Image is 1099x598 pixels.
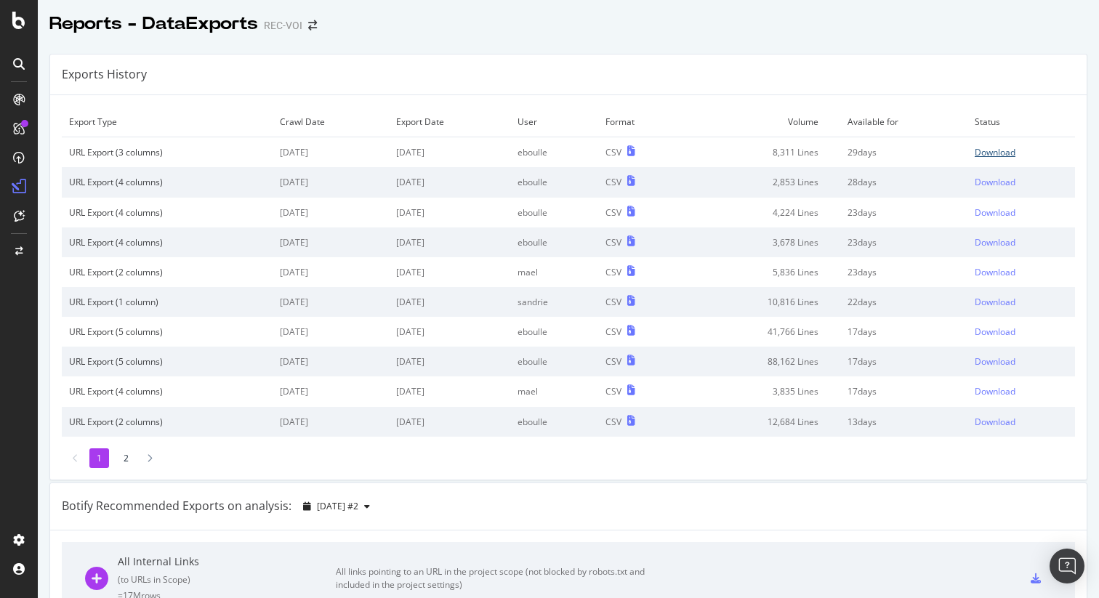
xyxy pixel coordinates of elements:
[685,137,840,168] td: 8,311 Lines
[685,376,840,406] td: 3,835 Lines
[69,176,265,188] div: URL Export (4 columns)
[510,198,598,227] td: eboulle
[510,137,598,168] td: eboulle
[605,296,621,308] div: CSV
[297,495,376,518] button: [DATE] #2
[389,407,510,437] td: [DATE]
[118,554,336,569] div: All Internal Links
[967,107,1075,137] td: Status
[975,385,1015,397] div: Download
[975,296,1068,308] a: Download
[840,347,967,376] td: 17 days
[840,407,967,437] td: 13 days
[975,355,1068,368] a: Download
[975,326,1068,338] a: Download
[605,236,621,249] div: CSV
[389,198,510,227] td: [DATE]
[685,317,840,347] td: 41,766 Lines
[273,376,389,406] td: [DATE]
[62,107,273,137] td: Export Type
[975,176,1015,188] div: Download
[510,257,598,287] td: mael
[1031,573,1041,583] div: csv-export
[975,416,1015,428] div: Download
[69,326,265,338] div: URL Export (5 columns)
[69,296,265,308] div: URL Export (1 column)
[975,326,1015,338] div: Download
[510,317,598,347] td: eboulle
[69,206,265,219] div: URL Export (4 columns)
[840,287,967,317] td: 22 days
[389,347,510,376] td: [DATE]
[389,227,510,257] td: [DATE]
[975,385,1068,397] a: Download
[605,385,621,397] div: CSV
[510,227,598,257] td: eboulle
[840,317,967,347] td: 17 days
[273,198,389,227] td: [DATE]
[605,416,621,428] div: CSV
[605,206,621,219] div: CSV
[49,12,258,36] div: Reports - DataExports
[273,347,389,376] td: [DATE]
[273,317,389,347] td: [DATE]
[69,266,265,278] div: URL Export (2 columns)
[605,146,621,158] div: CSV
[598,107,685,137] td: Format
[62,66,147,83] div: Exports History
[389,167,510,197] td: [DATE]
[840,376,967,406] td: 17 days
[308,20,317,31] div: arrow-right-arrow-left
[89,448,109,468] li: 1
[975,176,1068,188] a: Download
[389,317,510,347] td: [DATE]
[389,257,510,287] td: [DATE]
[685,347,840,376] td: 88,162 Lines
[118,573,336,586] div: ( to URLs in Scope )
[62,498,291,514] div: Botify Recommended Exports on analysis:
[273,407,389,437] td: [DATE]
[975,416,1068,428] a: Download
[605,326,621,338] div: CSV
[605,266,621,278] div: CSV
[273,107,389,137] td: Crawl Date
[69,236,265,249] div: URL Export (4 columns)
[605,355,621,368] div: CSV
[975,266,1015,278] div: Download
[510,347,598,376] td: eboulle
[975,206,1068,219] a: Download
[840,257,967,287] td: 23 days
[840,167,967,197] td: 28 days
[510,407,598,437] td: eboulle
[336,565,663,591] div: All links pointing to an URL in the project scope (not blocked by robots.txt and included in the ...
[975,266,1068,278] a: Download
[975,236,1068,249] a: Download
[389,107,510,137] td: Export Date
[685,407,840,437] td: 12,684 Lines
[69,385,265,397] div: URL Export (4 columns)
[840,227,967,257] td: 23 days
[685,167,840,197] td: 2,853 Lines
[510,107,598,137] td: User
[389,287,510,317] td: [DATE]
[840,198,967,227] td: 23 days
[685,257,840,287] td: 5,836 Lines
[69,355,265,368] div: URL Export (5 columns)
[840,137,967,168] td: 29 days
[840,107,967,137] td: Available for
[69,416,265,428] div: URL Export (2 columns)
[975,355,1015,368] div: Download
[685,227,840,257] td: 3,678 Lines
[685,287,840,317] td: 10,816 Lines
[264,18,302,33] div: REC-VOI
[685,198,840,227] td: 4,224 Lines
[1050,549,1084,583] div: Open Intercom Messenger
[273,227,389,257] td: [DATE]
[510,376,598,406] td: mael
[69,146,265,158] div: URL Export (3 columns)
[389,376,510,406] td: [DATE]
[116,448,136,468] li: 2
[685,107,840,137] td: Volume
[975,146,1015,158] div: Download
[975,296,1015,308] div: Download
